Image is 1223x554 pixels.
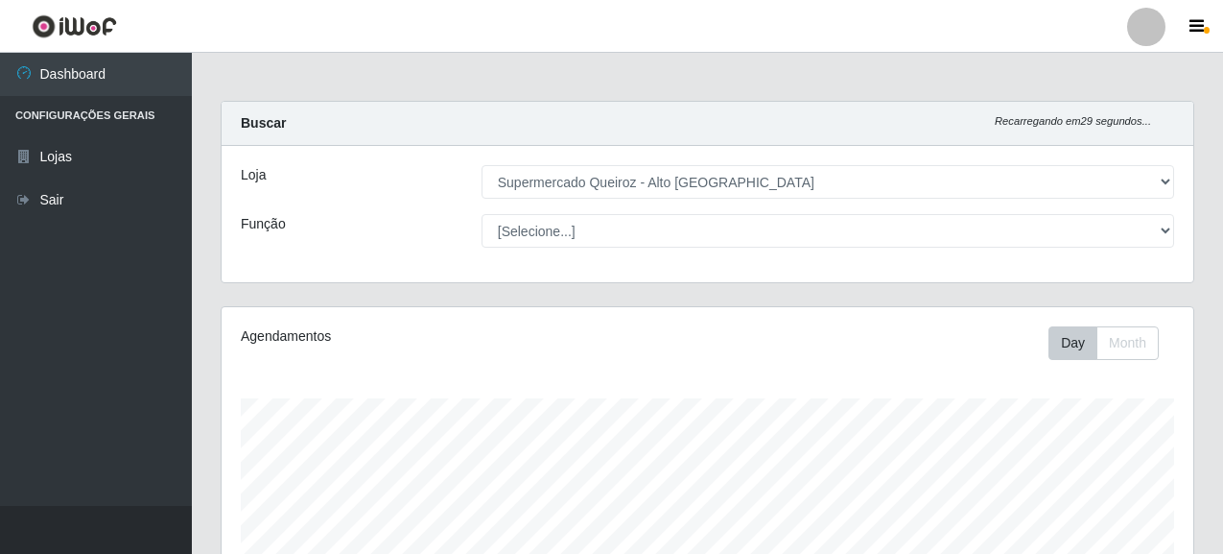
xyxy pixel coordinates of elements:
[1048,326,1174,360] div: Toolbar with button groups
[1096,326,1159,360] button: Month
[241,214,286,234] label: Função
[1048,326,1097,360] button: Day
[241,115,286,131] strong: Buscar
[995,115,1151,127] i: Recarregando em 29 segundos...
[241,326,613,347] div: Agendamentos
[1048,326,1159,360] div: First group
[241,165,266,185] label: Loja
[32,14,117,38] img: CoreUI Logo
